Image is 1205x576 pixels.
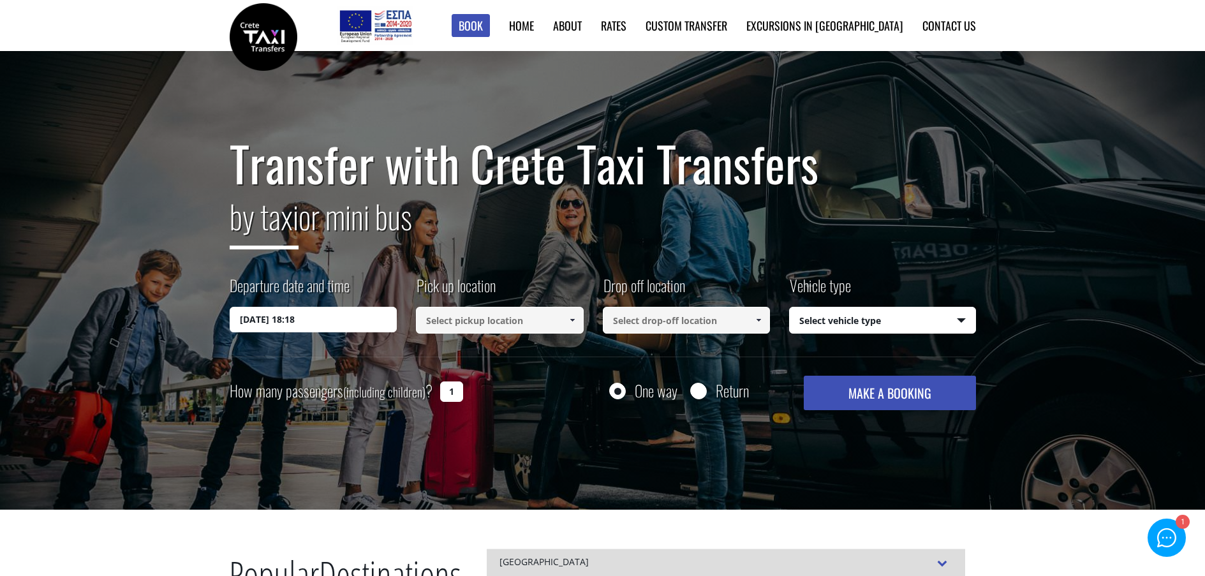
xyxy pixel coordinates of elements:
[789,274,851,307] label: Vehicle type
[553,17,582,34] a: About
[603,307,771,334] input: Select drop-off location
[337,6,413,45] img: e-bannersEUERDF180X90.jpg
[716,383,749,399] label: Return
[804,376,975,410] button: MAKE A BOOKING
[416,274,496,307] label: Pick up location
[230,3,297,71] img: Crete Taxi Transfers | Safe Taxi Transfer Services from to Heraklion Airport, Chania Airport, Ret...
[230,29,297,42] a: Crete Taxi Transfers | Safe Taxi Transfer Services from to Heraklion Airport, Chania Airport, Ret...
[646,17,727,34] a: Custom Transfer
[748,307,769,334] a: Show All Items
[1175,516,1188,529] div: 1
[603,274,685,307] label: Drop off location
[452,14,490,38] a: Book
[561,307,582,334] a: Show All Items
[746,17,903,34] a: Excursions in [GEOGRAPHIC_DATA]
[416,307,584,334] input: Select pickup location
[230,376,432,407] label: How many passengers ?
[635,383,677,399] label: One way
[230,274,350,307] label: Departure date and time
[922,17,976,34] a: Contact us
[601,17,626,34] a: Rates
[790,307,975,334] span: Select vehicle type
[230,192,299,249] span: by taxi
[230,137,976,190] h1: Transfer with Crete Taxi Transfers
[230,190,976,259] h2: or mini bus
[509,17,534,34] a: Home
[343,382,425,401] small: (including children)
